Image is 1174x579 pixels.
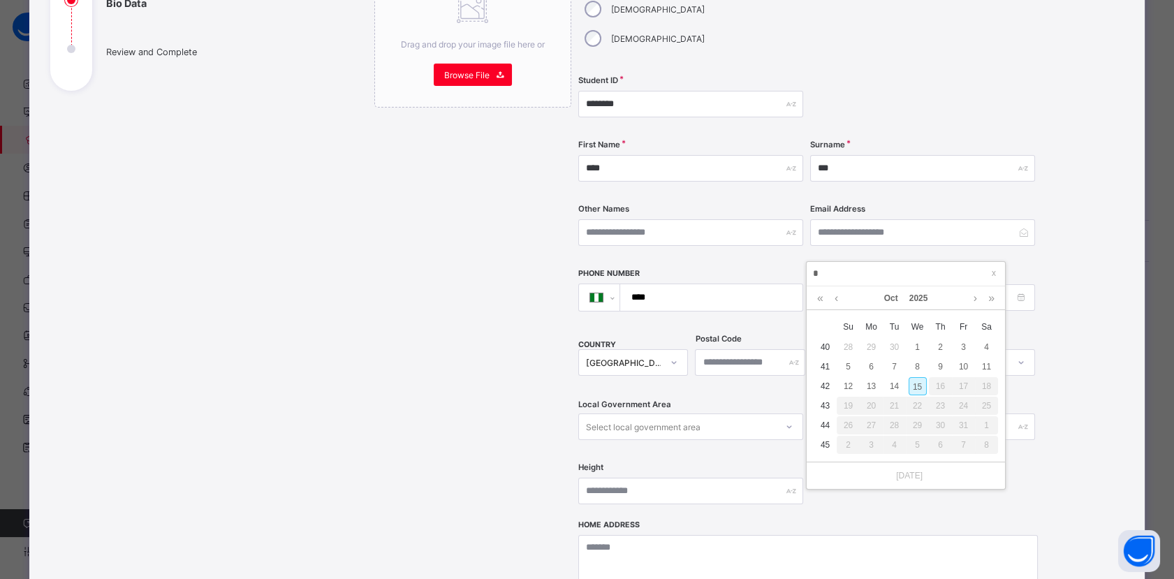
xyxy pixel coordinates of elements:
[839,377,858,395] div: 12
[975,376,998,396] td: October 18, 2025
[837,416,860,435] td: October 26, 2025
[837,397,860,415] div: 19
[860,337,883,357] td: September 29, 2025
[863,377,881,395] div: 13
[860,396,883,416] td: October 20, 2025
[886,338,904,356] div: 30
[695,334,741,344] label: Postal Code
[883,316,906,337] th: Tue
[831,286,842,310] a: Previous month (PageUp)
[837,321,860,333] span: Su
[578,520,640,529] label: Home Address
[952,397,975,415] div: 24
[837,435,860,455] td: November 2, 2025
[932,358,950,376] div: 9
[978,338,996,356] div: 4
[906,337,929,357] td: October 1, 2025
[814,416,837,435] td: 44
[578,204,629,214] label: Other Names
[860,316,883,337] th: Mon
[883,321,906,333] span: Tu
[860,321,883,333] span: Mo
[578,75,618,85] label: Student ID
[883,376,906,396] td: October 14, 2025
[837,337,860,357] td: September 28, 2025
[975,435,998,455] td: November 8, 2025
[814,396,837,416] td: 43
[578,400,671,409] span: Local Government Area
[814,286,827,310] a: Last year (Control + left)
[578,269,640,278] label: Phone Number
[952,337,975,357] td: October 3, 2025
[837,416,860,434] div: 26
[909,338,927,356] div: 1
[952,376,975,396] td: October 17, 2025
[578,140,620,149] label: First Name
[975,357,998,376] td: October 11, 2025
[837,357,860,376] td: October 5, 2025
[837,436,860,454] div: 2
[929,377,952,395] div: 16
[860,416,883,435] td: October 27, 2025
[929,397,952,415] div: 23
[444,70,490,80] span: Browse File
[401,39,545,50] span: Drag and drop your image file here or
[955,358,973,376] div: 10
[860,436,883,454] div: 3
[863,358,881,376] div: 6
[952,321,975,333] span: Fr
[975,321,998,333] span: Sa
[970,286,981,310] a: Next month (PageDown)
[883,416,906,435] td: October 28, 2025
[578,462,603,472] label: Height
[909,377,927,395] div: 15
[955,338,973,356] div: 3
[837,396,860,416] td: October 19, 2025
[860,435,883,455] td: November 3, 2025
[906,321,929,333] span: We
[814,357,837,376] td: 41
[952,316,975,337] th: Fri
[906,435,929,455] td: November 5, 2025
[1118,530,1160,572] button: Open asap
[906,316,929,337] th: Wed
[906,396,929,416] td: October 22, 2025
[906,416,929,435] td: October 29, 2025
[975,416,998,435] td: November 1, 2025
[883,396,906,416] td: October 21, 2025
[909,358,927,376] div: 8
[975,436,998,454] div: 8
[837,316,860,337] th: Sun
[929,316,952,337] th: Thu
[906,416,929,434] div: 29
[906,357,929,376] td: October 8, 2025
[883,416,906,434] div: 28
[952,416,975,434] div: 31
[611,4,705,15] label: [DEMOGRAPHIC_DATA]
[952,377,975,395] div: 17
[929,337,952,357] td: October 2, 2025
[611,34,705,44] label: [DEMOGRAPHIC_DATA]
[906,436,929,454] div: 5
[975,416,998,434] div: 1
[904,286,934,310] a: 2025
[886,358,904,376] div: 7
[879,286,904,310] a: Oct
[837,376,860,396] td: October 12, 2025
[932,338,950,356] div: 2
[578,340,616,349] span: COUNTRY
[929,435,952,455] td: November 6, 2025
[883,435,906,455] td: November 4, 2025
[952,436,975,454] div: 7
[883,337,906,357] td: September 30, 2025
[975,377,998,395] div: 18
[975,337,998,357] td: October 4, 2025
[985,286,998,310] a: Next year (Control + right)
[929,416,952,434] div: 30
[952,396,975,416] td: October 24, 2025
[929,321,952,333] span: Th
[839,338,858,356] div: 28
[975,316,998,337] th: Sat
[929,357,952,376] td: October 9, 2025
[952,435,975,455] td: November 7, 2025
